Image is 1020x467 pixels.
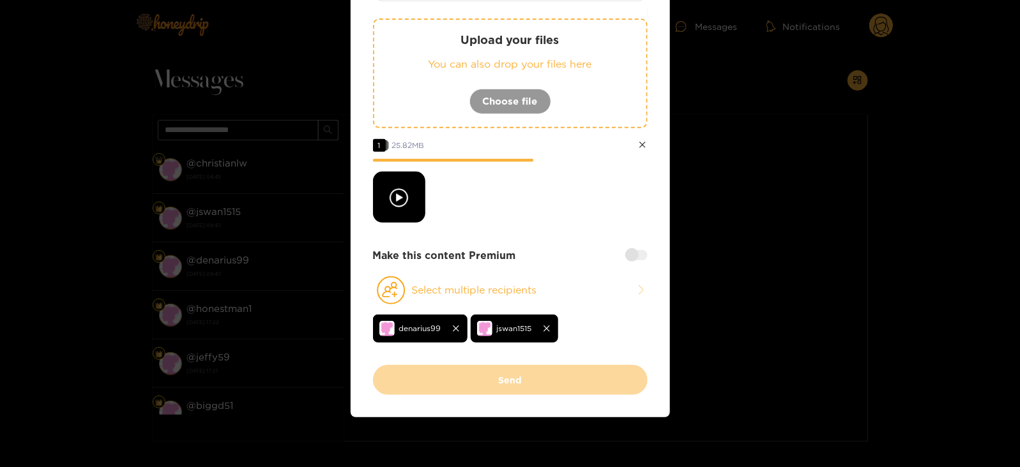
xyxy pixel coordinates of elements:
button: Select multiple recipients [373,276,648,305]
span: 1 [373,139,386,152]
button: Send [373,365,648,395]
span: denarius99 [399,321,441,336]
span: jswan1515 [497,321,532,336]
img: no-avatar.png [379,321,395,336]
p: You can also drop your files here [400,57,621,71]
button: Choose file [469,89,551,114]
img: no-avatar.png [477,321,492,336]
strong: Make this content Premium [373,248,516,263]
span: 25.82 MB [392,141,425,149]
p: Upload your files [400,33,621,47]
